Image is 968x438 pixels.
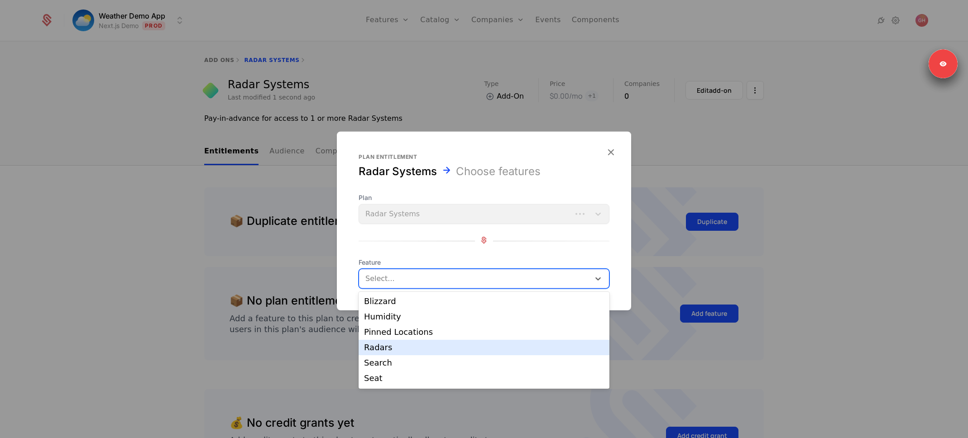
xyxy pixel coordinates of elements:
div: Select... [365,273,585,284]
div: Radar Systems [359,164,437,179]
div: Blizzard [364,297,604,305]
span: Plan [359,193,609,202]
div: Search [364,359,604,367]
div: Pinned Locations [364,328,604,336]
div: Humidity [364,313,604,321]
div: Choose features [456,164,541,179]
div: Radars [364,343,604,352]
div: Seat [364,374,604,382]
span: Feature [359,258,609,267]
div: Plan entitlement [359,153,609,161]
